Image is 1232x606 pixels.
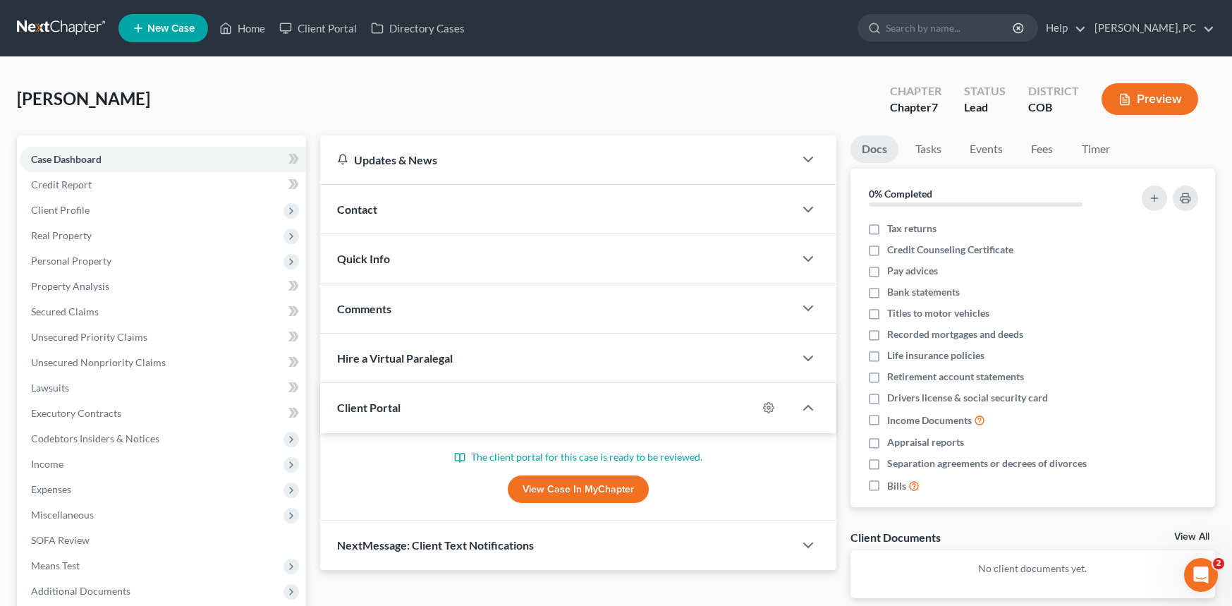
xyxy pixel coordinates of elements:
a: Fees [1020,135,1065,163]
span: Appraisal reports [887,435,964,449]
span: 2 [1213,558,1224,569]
span: Miscellaneous [31,509,94,521]
span: Bills [887,479,906,493]
a: Help [1039,16,1086,41]
span: New Case [147,23,195,34]
span: Tax returns [887,222,937,236]
span: Bank statements [887,285,960,299]
p: No client documents yet. [862,562,1204,576]
div: District [1028,83,1079,99]
a: Directory Cases [364,16,472,41]
span: Means Test [31,559,80,571]
a: Timer [1071,135,1121,163]
span: Unsecured Nonpriority Claims [31,356,166,368]
span: Lawsuits [31,382,69,394]
p: The client portal for this case is ready to be reviewed. [337,450,819,464]
span: NextMessage: Client Text Notifications [337,538,534,552]
span: Recorded mortgages and deeds [887,327,1023,341]
span: Drivers license & social security card [887,391,1048,405]
span: Quick Info [337,252,390,265]
div: Status [964,83,1006,99]
a: Client Portal [272,16,364,41]
div: Chapter [890,99,941,116]
a: View Case in MyChapter [508,475,649,504]
a: Docs [850,135,898,163]
span: Titles to motor vehicles [887,306,989,320]
a: Events [958,135,1014,163]
a: Home [212,16,272,41]
span: SOFA Review [31,534,90,546]
span: Retirement account statements [887,370,1024,384]
a: Unsecured Priority Claims [20,325,306,350]
a: SOFA Review [20,528,306,553]
span: Life insurance policies [887,349,984,363]
a: Credit Report [20,172,306,198]
a: Case Dashboard [20,147,306,172]
span: [PERSON_NAME] [17,88,150,109]
button: Preview [1102,83,1198,115]
div: Chapter [890,83,941,99]
span: Credit Counseling Certificate [887,243,1013,257]
a: Lawsuits [20,375,306,401]
iframe: Intercom live chat [1184,558,1218,592]
span: Additional Documents [31,585,130,597]
div: Updates & News [337,152,777,167]
span: Codebtors Insiders & Notices [31,432,159,444]
span: Expenses [31,483,71,495]
span: Property Analysis [31,280,109,292]
span: Hire a Virtual Paralegal [337,351,453,365]
div: COB [1028,99,1079,116]
input: Search by name... [886,15,1015,41]
span: Separation agreements or decrees of divorces [887,456,1087,471]
div: Lead [964,99,1006,116]
span: Income Documents [887,413,972,428]
span: Unsecured Priority Claims [31,331,147,343]
span: Client Portal [337,401,401,414]
span: Pay advices [887,264,938,278]
strong: 0% Completed [869,188,932,200]
a: Unsecured Nonpriority Claims [20,350,306,375]
span: Credit Report [31,178,92,190]
a: Tasks [904,135,953,163]
span: Secured Claims [31,305,99,317]
span: Income [31,458,63,470]
div: Client Documents [850,530,941,545]
a: [PERSON_NAME], PC [1087,16,1214,41]
span: Personal Property [31,255,111,267]
a: View All [1174,532,1209,542]
span: Case Dashboard [31,153,102,165]
span: Real Property [31,229,92,241]
a: Secured Claims [20,299,306,325]
a: Executory Contracts [20,401,306,426]
span: Comments [337,302,391,315]
span: Executory Contracts [31,407,121,419]
a: Property Analysis [20,274,306,299]
span: Client Profile [31,204,90,216]
span: Contact [337,202,377,216]
span: 7 [932,100,938,114]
